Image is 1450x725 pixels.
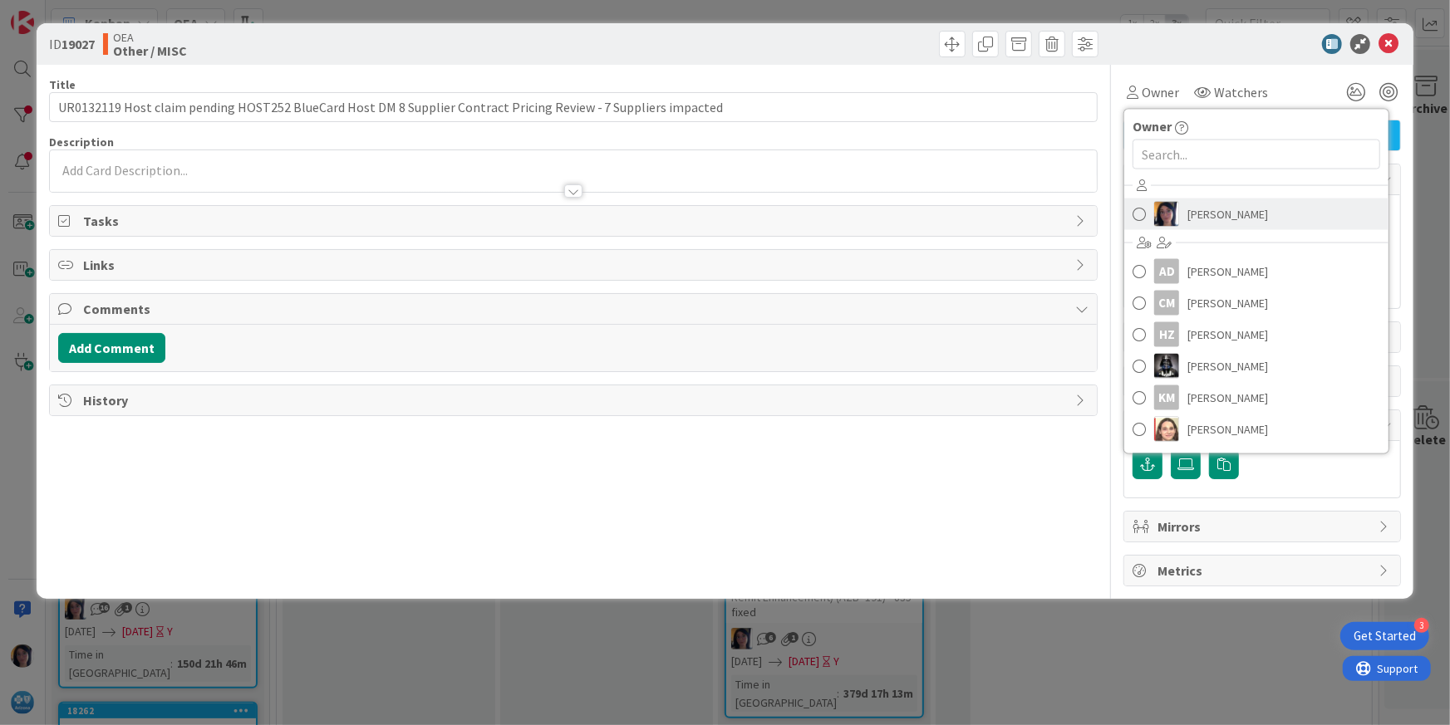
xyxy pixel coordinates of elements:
[1187,291,1268,316] span: [PERSON_NAME]
[58,333,165,363] button: Add Comment
[1124,256,1389,287] a: AD[PERSON_NAME]
[113,44,187,57] b: Other / MISC
[1124,414,1389,445] a: LT[PERSON_NAME]
[1154,259,1179,284] div: AD
[83,255,1068,275] span: Links
[1187,385,1268,410] span: [PERSON_NAME]
[1142,82,1179,102] span: Owner
[1124,198,1389,230] a: TC[PERSON_NAME]
[1187,417,1268,442] span: [PERSON_NAME]
[49,34,95,54] span: ID
[1124,319,1389,350] a: HZ[PERSON_NAME]
[1187,322,1268,347] span: [PERSON_NAME]
[1354,628,1416,644] div: Get Started
[1124,382,1389,414] a: KM[PERSON_NAME]
[49,92,1099,122] input: type card name here...
[1154,354,1179,379] img: KG
[1154,291,1179,316] div: CM
[1124,445,1389,477] a: ME[PERSON_NAME]
[1154,322,1179,347] div: HZ
[83,299,1068,319] span: Comments
[1154,202,1179,227] img: TC
[1187,354,1268,379] span: [PERSON_NAME]
[1154,417,1179,442] img: LT
[1158,561,1370,580] span: Metrics
[1124,287,1389,319] a: CM[PERSON_NAME]
[49,77,76,92] label: Title
[1187,259,1268,284] span: [PERSON_NAME]
[83,390,1068,410] span: History
[1133,116,1172,136] span: Owner
[49,135,114,149] span: Description
[1340,622,1429,650] div: Open Get Started checklist, remaining modules: 3
[1158,517,1370,536] span: Mirrors
[61,36,95,52] b: 19027
[83,211,1068,231] span: Tasks
[1414,618,1429,633] div: 3
[1187,202,1268,227] span: [PERSON_NAME]
[1214,82,1268,102] span: Watchers
[35,2,76,22] span: Support
[1133,140,1380,169] input: Search...
[1124,350,1389,382] a: KG[PERSON_NAME]
[113,31,187,44] span: OEA
[1154,385,1179,410] div: KM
